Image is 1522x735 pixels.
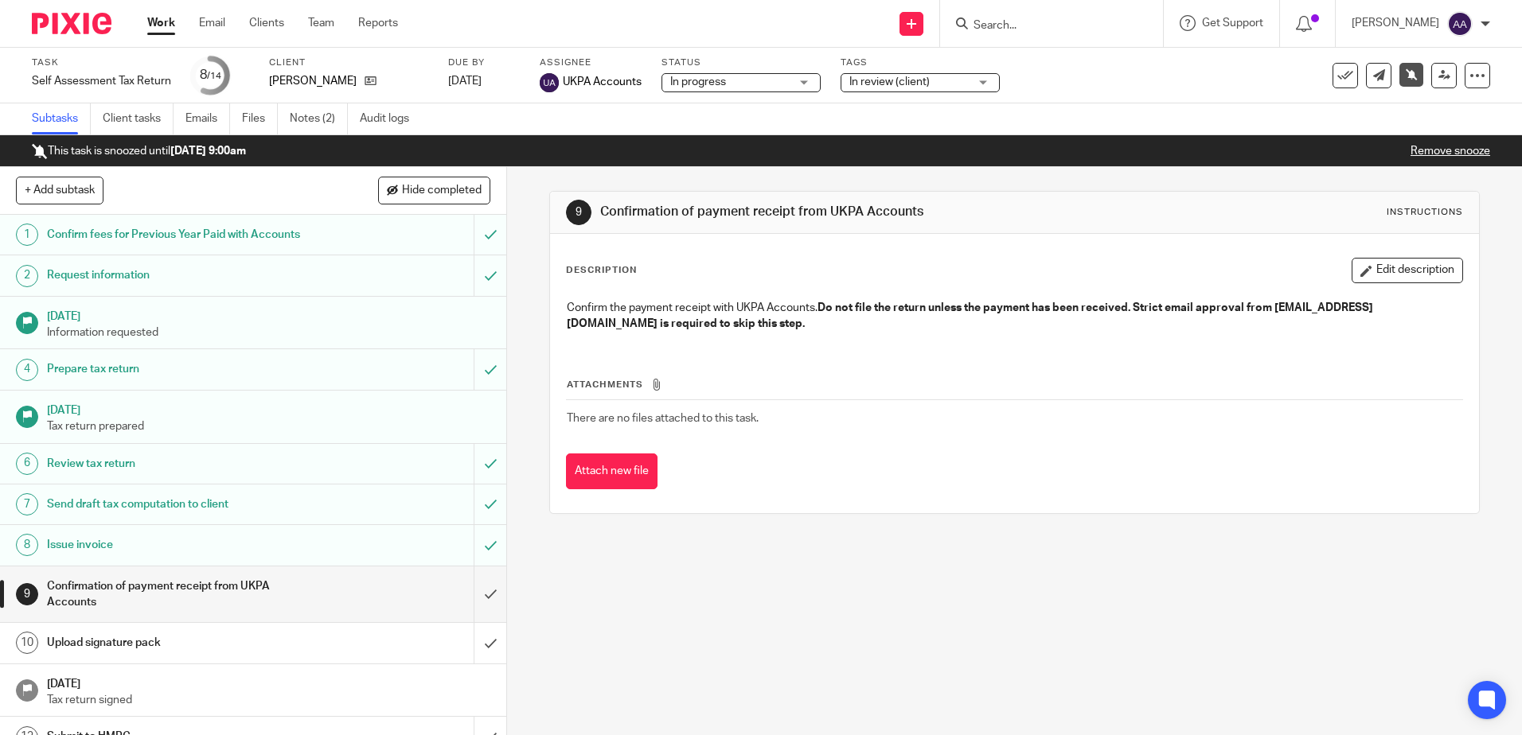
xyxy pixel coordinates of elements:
[566,453,658,489] button: Attach new file
[147,15,175,31] a: Work
[849,76,930,87] span: In review (client)
[1352,15,1439,31] p: [PERSON_NAME]
[47,418,491,434] p: Tax return prepared
[16,632,38,654] div: 10
[448,76,482,87] span: [DATE]
[32,143,246,159] p: This task is snoozed until
[200,66,221,84] div: 8
[47,223,321,247] h1: Confirm fees for Previous Year Paid with Accounts
[47,263,321,287] h1: Request information
[600,204,1048,220] h1: Confirmation of payment receipt from UKPA Accounts
[818,302,1130,313] strong: Do not file the return unless the payment has been received.
[1387,206,1463,219] div: Instructions
[16,493,38,515] div: 7
[308,15,334,31] a: Team
[47,631,321,655] h1: Upload signature pack
[16,583,38,605] div: 9
[1447,11,1473,37] img: svg%3E
[47,357,321,381] h1: Prepare tax return
[358,15,398,31] a: Reports
[47,574,321,615] h1: Confirmation of payment receipt from UKPA Accounts
[378,177,490,204] button: Hide completed
[566,264,637,277] p: Description
[1202,17,1263,29] span: Get Support
[360,103,421,134] a: Audit logs
[242,103,278,134] a: Files
[670,76,726,87] span: In progress
[563,74,642,90] span: UKPA Accounts
[47,492,321,516] h1: Send draft tax computation to client
[269,56,428,69] label: Client
[47,533,321,557] h1: Issue invoice
[103,103,174,134] a: Client tasks
[16,453,38,475] div: 6
[661,56,821,69] label: Status
[269,73,357,89] p: [PERSON_NAME]
[249,15,284,31] a: Clients
[972,19,1115,33] input: Search
[540,73,559,92] img: svg%3E
[16,224,38,246] div: 1
[185,103,230,134] a: Emails
[32,13,111,34] img: Pixie
[47,672,491,692] h1: [DATE]
[567,380,643,389] span: Attachments
[199,15,225,31] a: Email
[32,103,91,134] a: Subtasks
[290,103,348,134] a: Notes (2)
[1352,258,1463,283] button: Edit description
[841,56,1000,69] label: Tags
[16,359,38,381] div: 4
[540,56,642,69] label: Assignee
[47,452,321,476] h1: Review tax return
[567,300,1462,332] p: Confirm the payment receipt with UKPA Accounts.
[448,56,520,69] label: Due by
[47,325,491,340] p: Information requested
[47,399,491,418] h1: [DATE]
[47,692,491,708] p: Tax return signed
[566,200,591,225] div: 9
[32,73,171,89] div: Self Assessment Tax Return
[47,305,491,325] h1: [DATE]
[402,185,482,197] span: Hide completed
[16,265,38,287] div: 2
[16,534,38,556] div: 8
[1411,146,1490,157] a: Remove snooze
[32,56,171,69] label: Task
[567,413,759,424] span: There are no files attached to this task.
[170,146,246,157] b: [DATE] 9:00am
[207,72,221,80] small: /14
[16,177,103,204] button: + Add subtask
